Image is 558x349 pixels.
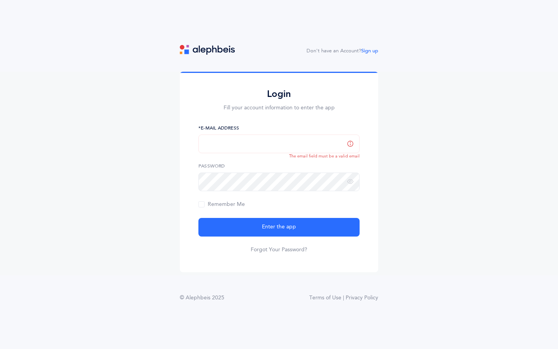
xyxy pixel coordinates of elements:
[198,201,245,207] span: Remember Me
[309,294,378,302] a: Terms of Use | Privacy Policy
[262,223,296,231] span: Enter the app
[307,47,378,55] div: Don't have an Account?
[180,294,224,302] div: © Alephbeis 2025
[251,246,307,254] a: Forgot Your Password?
[180,45,235,55] img: logo.svg
[198,162,360,169] label: Password
[198,218,360,237] button: Enter the app
[198,124,360,131] label: *E-Mail Address
[361,48,378,54] a: Sign up
[198,88,360,100] h2: Login
[198,104,360,112] p: Fill your account information to enter the app
[289,154,360,159] span: The email field must be a valid email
